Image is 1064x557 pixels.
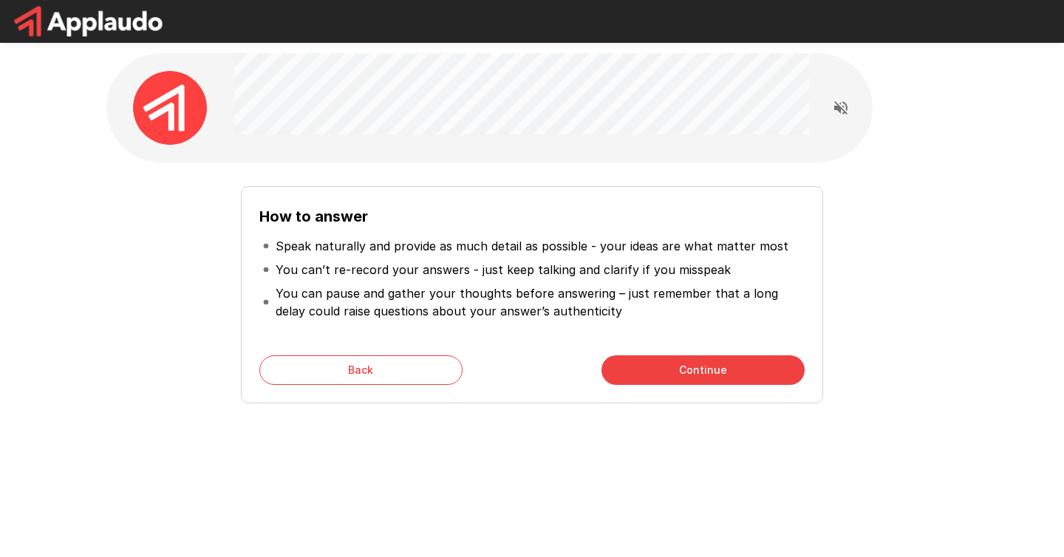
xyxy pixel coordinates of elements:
[259,208,368,225] b: How to answer
[133,71,207,145] img: applaudo_avatar.png
[276,261,731,278] p: You can’t re-record your answers - just keep talking and clarify if you misspeak
[276,284,802,320] p: You can pause and gather your thoughts before answering – just remember that a long delay could r...
[259,355,463,385] button: Back
[601,355,805,385] button: Continue
[276,237,788,255] p: Speak naturally and provide as much detail as possible - your ideas are what matter most
[826,93,856,123] button: Read questions aloud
